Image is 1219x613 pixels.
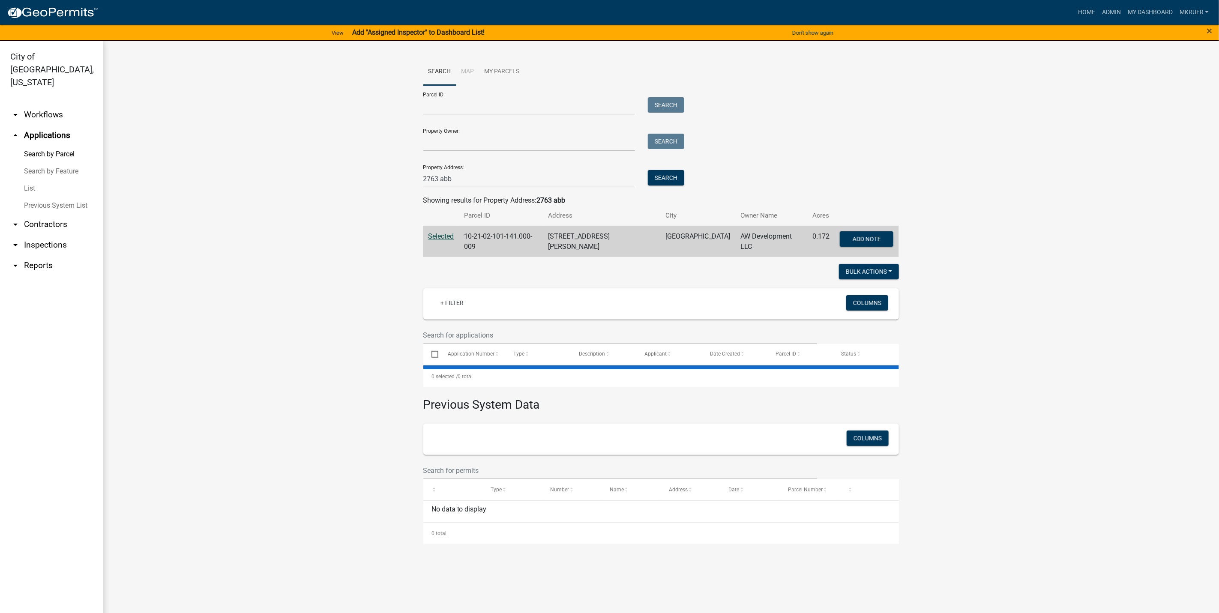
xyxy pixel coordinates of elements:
[644,351,667,357] span: Applicant
[648,170,684,185] button: Search
[423,523,899,544] div: 0 total
[807,206,835,226] th: Acres
[431,374,458,380] span: 0 selected /
[10,240,21,250] i: arrow_drop_down
[636,344,702,365] datatable-header-cell: Applicant
[735,226,807,257] td: AW Development LLC
[423,58,456,86] a: Search
[543,206,660,226] th: Address
[842,351,857,357] span: Status
[10,130,21,141] i: arrow_drop_up
[505,344,571,365] datatable-header-cell: Type
[328,26,347,40] a: View
[720,479,780,500] datatable-header-cell: Date
[780,479,839,500] datatable-header-cell: Parcel Number
[853,235,881,242] span: Add Note
[648,97,684,113] button: Search
[537,196,566,204] strong: 2763 abb
[602,479,661,500] datatable-header-cell: Name
[839,264,899,279] button: Bulk Actions
[728,487,739,493] span: Date
[423,462,818,479] input: Search for permits
[423,387,899,414] h3: Previous System Data
[1176,4,1212,21] a: mkruer
[846,295,888,311] button: Columns
[789,26,837,40] button: Don't show again
[1207,26,1213,36] button: Close
[610,487,624,493] span: Name
[767,344,833,365] datatable-header-cell: Parcel ID
[807,226,835,257] td: 0.172
[10,219,21,230] i: arrow_drop_down
[423,501,899,522] div: No data to display
[491,487,502,493] span: Type
[543,226,660,257] td: [STREET_ADDRESS][PERSON_NAME]
[579,351,605,357] span: Description
[10,260,21,271] i: arrow_drop_down
[735,206,807,226] th: Owner Name
[660,226,735,257] td: [GEOGRAPHIC_DATA]
[479,58,525,86] a: My Parcels
[550,487,569,493] span: Number
[10,110,21,120] i: arrow_drop_down
[847,431,889,446] button: Columns
[702,344,767,365] datatable-header-cell: Date Created
[1207,25,1213,37] span: ×
[513,351,524,357] span: Type
[788,487,823,493] span: Parcel Number
[459,226,543,257] td: 10-21-02-101-141.000-009
[1075,4,1099,21] a: Home
[660,206,735,226] th: City
[423,326,818,344] input: Search for applications
[482,479,542,500] datatable-header-cell: Type
[661,479,721,500] datatable-header-cell: Address
[459,206,543,226] th: Parcel ID
[648,134,684,149] button: Search
[1099,4,1124,21] a: Admin
[352,28,485,36] strong: Add "Assigned Inspector" to Dashboard List!
[776,351,797,357] span: Parcel ID
[434,295,470,311] a: + Filter
[440,344,505,365] datatable-header-cell: Application Number
[423,344,440,365] datatable-header-cell: Select
[710,351,740,357] span: Date Created
[833,344,899,365] datatable-header-cell: Status
[423,366,899,387] div: 0 total
[428,232,454,240] a: Selected
[423,195,899,206] div: Showing results for Property Address:
[571,344,636,365] datatable-header-cell: Description
[448,351,494,357] span: Application Number
[542,479,602,500] datatable-header-cell: Number
[1124,4,1176,21] a: My Dashboard
[840,231,893,247] button: Add Note
[669,487,688,493] span: Address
